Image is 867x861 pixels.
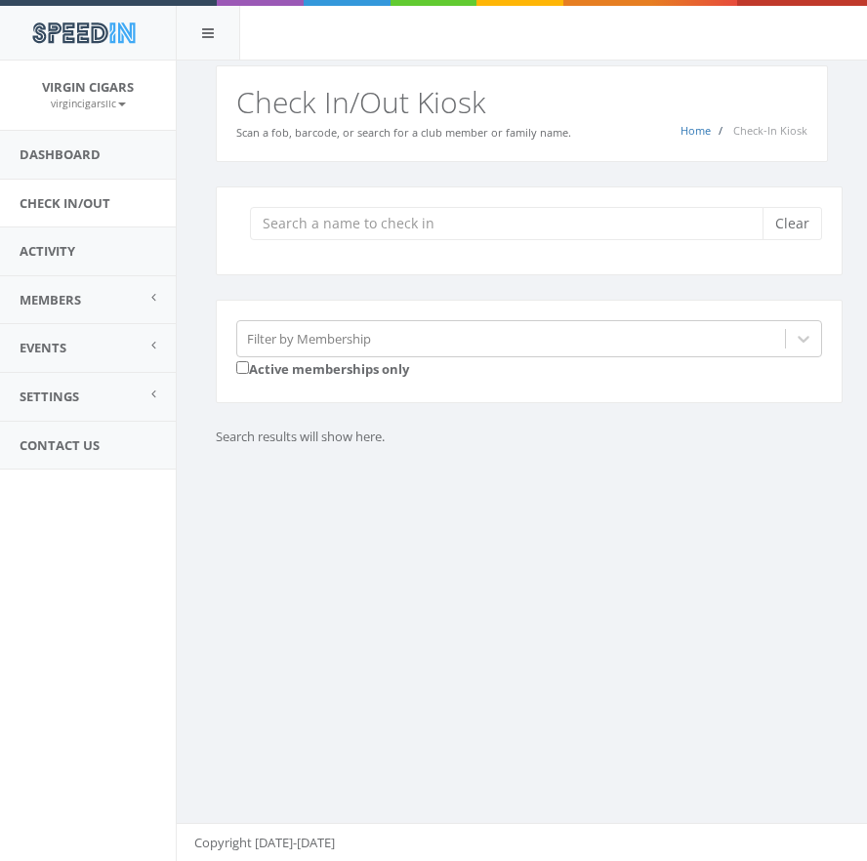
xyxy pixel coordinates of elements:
span: Check-In Kiosk [733,123,807,138]
span: Contact Us [20,436,100,454]
h2: Check In/Out Kiosk [236,86,807,118]
span: Virgin Cigars [42,78,134,96]
button: Clear [763,207,822,240]
span: Settings [20,388,79,405]
a: virgincigarsllc [51,94,126,111]
small: virgincigarsllc [51,97,126,110]
a: Home [681,123,711,138]
input: Search a name to check in [250,207,777,240]
small: Scan a fob, barcode, or search for a club member or family name. [236,125,571,140]
img: speedin_logo.png [22,15,144,51]
span: Events [20,339,66,356]
input: Active memberships only [236,361,249,374]
div: Filter by Membership [247,329,371,348]
p: Search results will show here. [216,428,828,446]
span: Members [20,291,81,308]
label: Active memberships only [236,357,409,379]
